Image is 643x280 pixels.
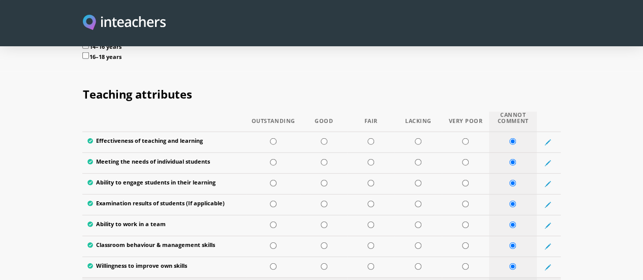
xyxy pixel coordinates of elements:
img: Inteachers [83,15,166,32]
th: Good [300,112,348,132]
label: 16–18 years [82,52,560,63]
label: Examination results of students (If applicable) [87,200,241,209]
label: Classroom behaviour & management skills [87,241,241,251]
th: Outstanding [247,112,300,132]
label: Willingness to improve own skills [87,262,241,272]
span: Teaching attributes [82,86,192,102]
a: Visit this site's homepage [83,15,166,32]
label: Effectiveness of teaching and learning [87,137,241,147]
label: Meeting the needs of individual students [87,158,241,168]
th: Cannot Comment [489,112,537,132]
label: Ability to engage students in their learning [87,179,241,189]
th: Very Poor [442,112,489,132]
input: 16–18 years [82,52,89,59]
label: 14–16 years [82,42,560,53]
label: Ability to work in a team [87,221,241,230]
th: Fair [347,112,394,132]
th: Lacking [394,112,442,132]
